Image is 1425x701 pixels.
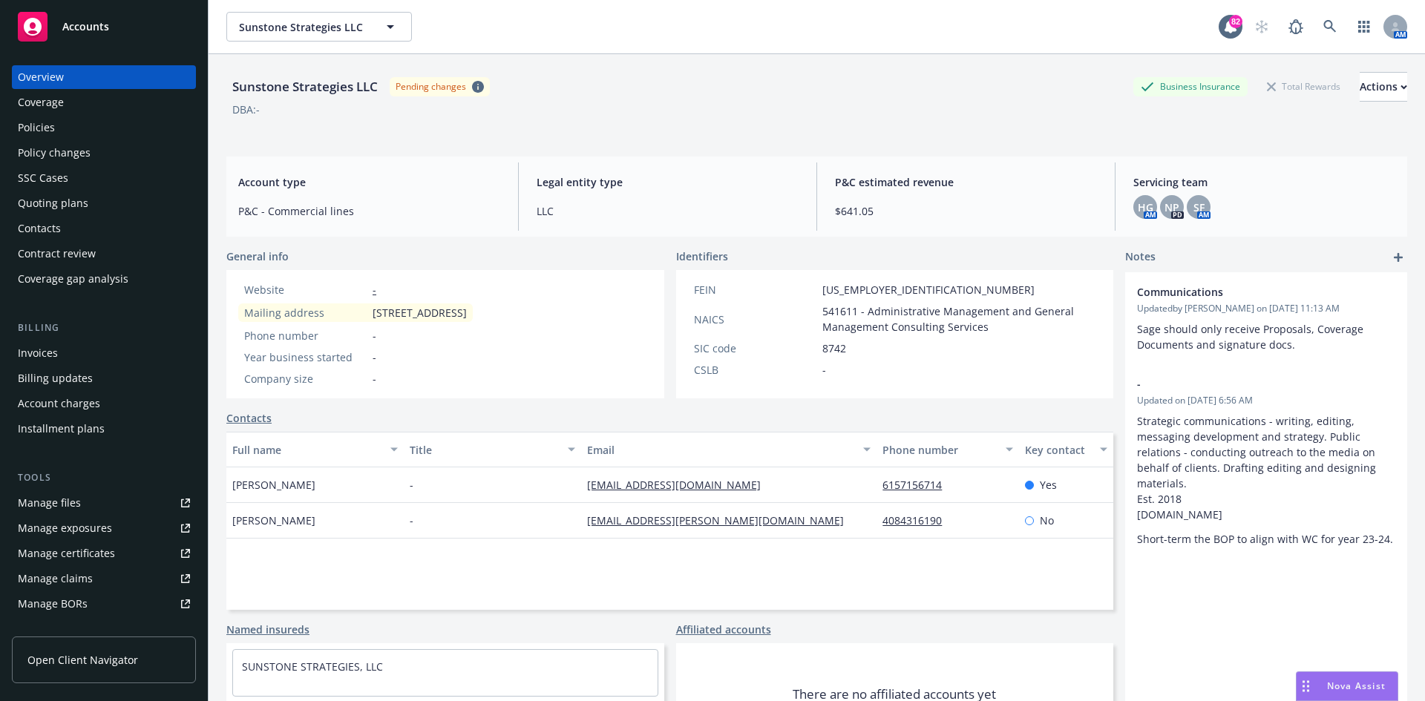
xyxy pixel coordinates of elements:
[232,477,315,493] span: [PERSON_NAME]
[1137,302,1395,315] span: Updated by [PERSON_NAME] on [DATE] 11:13 AM
[18,417,105,441] div: Installment plans
[694,340,816,356] div: SIC code
[587,442,854,458] div: Email
[835,203,1097,219] span: $641.05
[1040,477,1057,493] span: Yes
[676,622,771,637] a: Affiliated accounts
[1164,200,1179,215] span: NP
[18,166,68,190] div: SSC Cases
[822,303,1096,335] span: 541611 - Administrative Management and General Management Consulting Services
[822,282,1035,297] span: [US_EMPLOYER_IDENTIFICATION_NUMBER]
[373,283,376,297] a: -
[12,341,196,365] a: Invoices
[18,217,61,240] div: Contacts
[1125,249,1156,266] span: Notes
[18,392,100,415] div: Account charges
[12,617,196,641] a: Summary of insurance
[1360,73,1407,101] div: Actions
[226,12,412,42] button: Sunstone Strategies LLC
[1360,72,1407,102] button: Actions
[694,362,816,378] div: CSLB
[242,659,383,674] a: SUNSTONE STRATEGIES, LLC
[232,442,381,458] div: Full name
[12,242,196,266] a: Contract review
[12,491,196,515] a: Manage files
[877,432,1018,467] button: Phone number
[18,242,96,266] div: Contract review
[12,191,196,215] a: Quoting plans
[12,392,196,415] a: Account charges
[244,371,367,386] div: Company size
[12,65,196,89] a: Overview
[1040,513,1054,528] span: No
[244,349,367,365] div: Year business started
[373,328,376,343] span: -
[1259,77,1348,96] div: Total Rewards
[537,203,799,219] span: LLC
[12,116,196,139] a: Policies
[12,592,196,616] a: Manage BORs
[244,305,367,320] div: Mailing address
[238,174,500,190] span: Account type
[18,542,115,565] div: Manage certificates
[226,249,289,264] span: General info
[239,19,367,35] span: Sunstone Strategies LLC
[226,77,384,96] div: Sunstone Strategies LLC
[581,432,877,467] button: Email
[1125,364,1407,559] div: -Updated on [DATE] 6:56 AMStrategic communications - writing, editing, messaging development and ...
[835,174,1097,190] span: P&C estimated revenue
[12,267,196,291] a: Coverage gap analysis
[373,305,467,320] span: [STREET_ADDRESS]
[1133,174,1395,190] span: Servicing team
[404,432,581,467] button: Title
[18,90,64,114] div: Coverage
[226,432,404,467] button: Full name
[244,328,367,343] div: Phone number
[12,542,196,565] a: Manage certificates
[18,617,131,641] div: Summary of insurance
[18,567,93,590] div: Manage claims
[410,477,413,493] span: -
[822,340,846,356] span: 8742
[1193,200,1205,215] span: SF
[694,312,816,327] div: NAICS
[882,513,954,527] a: 4084316190
[12,417,196,441] a: Installment plans
[12,320,196,335] div: Billing
[18,116,55,139] div: Policies
[1137,394,1395,407] span: Updated on [DATE] 6:56 AM
[1297,672,1315,700] div: Drag to move
[1247,12,1277,42] a: Start snowing
[587,478,773,492] a: [EMAIL_ADDRESS][DOMAIN_NAME]
[1133,77,1248,96] div: Business Insurance
[1281,12,1311,42] a: Report a Bug
[12,166,196,190] a: SSC Cases
[12,6,196,47] a: Accounts
[12,516,196,540] a: Manage exposures
[537,174,799,190] span: Legal entity type
[12,470,196,485] div: Tools
[1137,322,1366,352] span: Sage should only receive Proposals, Coverage Documents and signature docs.
[882,442,996,458] div: Phone number
[232,513,315,528] span: [PERSON_NAME]
[1137,413,1395,522] p: Strategic communications - writing, editing, messaging development and strategy. Public relations...
[18,341,58,365] div: Invoices
[1327,679,1386,692] span: Nova Assist
[18,141,91,165] div: Policy changes
[882,478,954,492] a: 6157156714
[18,267,128,291] div: Coverage gap analysis
[18,65,64,89] div: Overview
[676,249,728,264] span: Identifiers
[1137,531,1395,547] p: Short-term the BOP to align with WC for year 23-24.
[1025,442,1091,458] div: Key contact
[18,491,81,515] div: Manage files
[390,77,490,96] span: Pending changes
[244,282,367,297] div: Website
[410,442,559,458] div: Title
[27,652,138,668] span: Open Client Navigator
[62,21,109,33] span: Accounts
[12,141,196,165] a: Policy changes
[694,282,816,297] div: FEIN
[1389,249,1407,266] a: add
[373,371,376,386] span: -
